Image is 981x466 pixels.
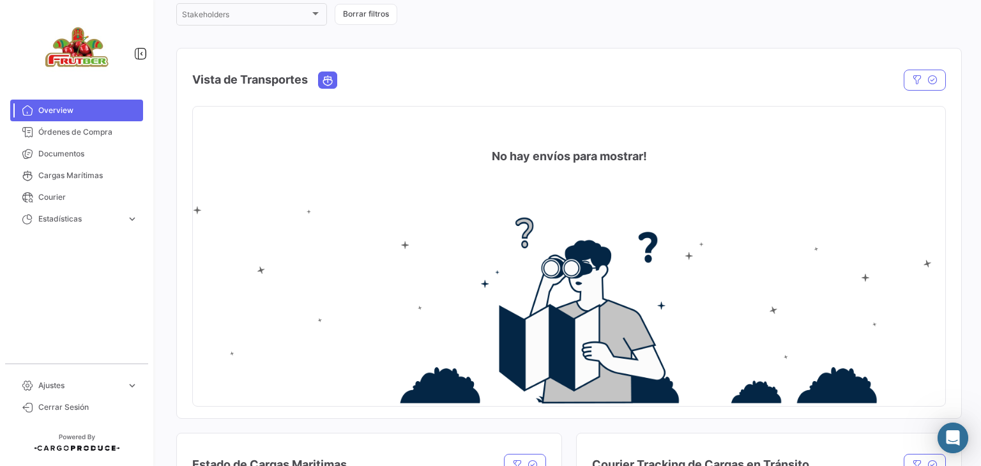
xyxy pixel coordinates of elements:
[10,121,143,143] a: Órdenes de Compra
[126,380,138,391] span: expand_more
[192,71,308,89] h4: Vista de Transportes
[10,186,143,208] a: Courier
[38,192,138,203] span: Courier
[182,12,310,21] span: Stakeholders
[38,380,121,391] span: Ajustes
[319,72,337,88] button: Ocean
[126,213,138,225] span: expand_more
[38,213,121,225] span: Estadísticas
[938,423,968,453] div: Abrir Intercom Messenger
[10,100,143,121] a: Overview
[38,105,138,116] span: Overview
[45,15,109,79] img: 25cd4500-9df1-4fff-abf3-fe4c5ae72c60.jpeg
[10,165,143,186] a: Cargas Marítimas
[492,147,647,165] h4: No hay envíos para mostrar!
[38,170,138,181] span: Cargas Marítimas
[335,4,397,25] button: Borrar filtros
[38,148,138,160] span: Documentos
[38,126,138,138] span: Órdenes de Compra
[193,206,945,403] img: no-info.png
[10,143,143,165] a: Documentos
[38,402,138,413] span: Cerrar Sesión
